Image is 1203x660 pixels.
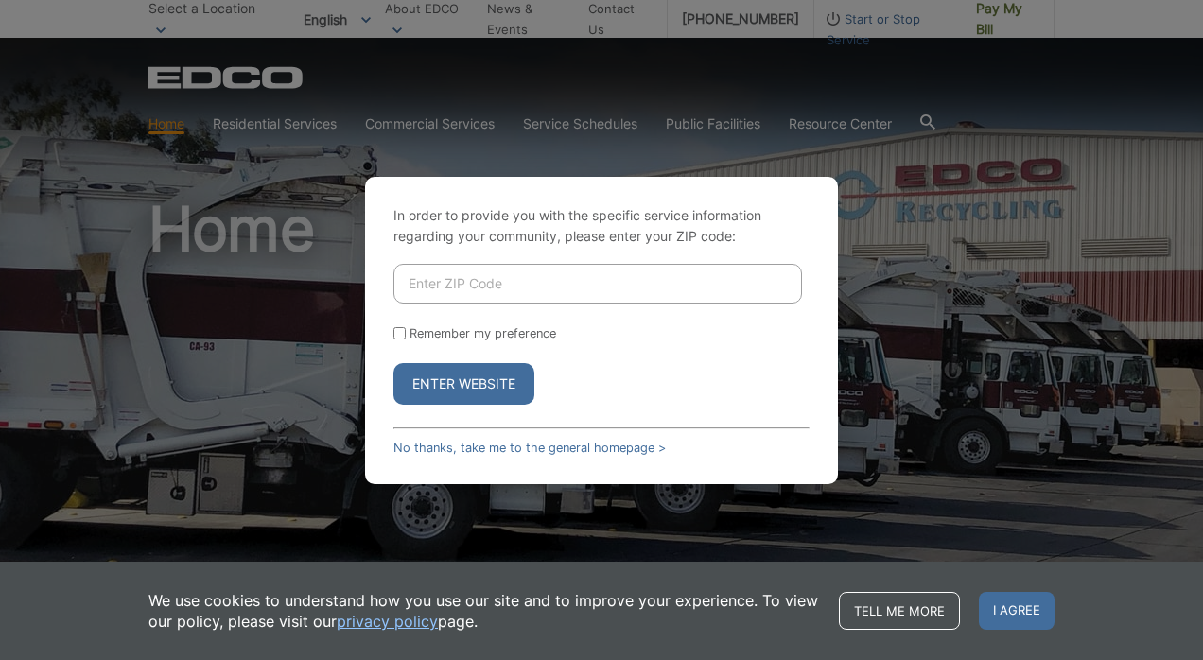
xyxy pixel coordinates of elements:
[979,592,1055,630] span: I agree
[148,590,820,632] p: We use cookies to understand how you use our site and to improve your experience. To view our pol...
[839,592,960,630] a: Tell me more
[393,363,534,405] button: Enter Website
[393,205,810,247] p: In order to provide you with the specific service information regarding your community, please en...
[410,326,556,340] label: Remember my preference
[393,441,666,455] a: No thanks, take me to the general homepage >
[337,611,438,632] a: privacy policy
[393,264,802,304] input: Enter ZIP Code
